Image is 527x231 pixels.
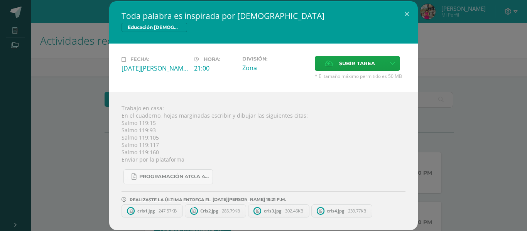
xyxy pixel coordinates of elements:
[185,204,247,218] a: Cris2.jpg
[159,208,177,214] span: 247.57KB
[248,204,309,218] a: cris3.jpg 302.46KB
[222,208,240,214] span: 285.79KB
[348,208,366,214] span: 239.77KB
[139,174,209,180] span: Programación 4to.A 4ta Unidad 2025.pdf
[242,56,309,62] label: División:
[396,1,418,27] button: Close (Esc)
[194,64,236,73] div: 21:00
[122,10,405,21] h2: Toda palabra es inspirada por [DEMOGRAPHIC_DATA]
[196,208,222,214] span: Cris2.jpg
[260,208,285,214] span: cris3.jpg
[130,56,149,62] span: Fecha:
[122,204,183,218] a: cris1.jpg 247.57KB
[339,56,375,71] span: Subir tarea
[122,23,187,32] span: Educación [DEMOGRAPHIC_DATA]
[204,56,220,62] span: Hora:
[311,204,373,218] a: cris4.jpg 239.77KB
[315,73,405,79] span: * El tamaño máximo permitido es 50 MB
[122,64,188,73] div: [DATE][PERSON_NAME]
[109,92,418,230] div: Trabajo en casa: En el cuaderno, hojas marginadas escribir y dibujar las siguientes citas: Salmo ...
[130,197,211,202] span: REALIZASTE LA ÚLTIMA ENTREGA EL
[285,208,303,214] span: 302.46KB
[133,208,159,214] span: cris1.jpg
[123,169,213,184] a: Programación 4to.A 4ta Unidad 2025.pdf
[242,64,309,72] div: Zona
[323,208,348,214] span: cris4.jpg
